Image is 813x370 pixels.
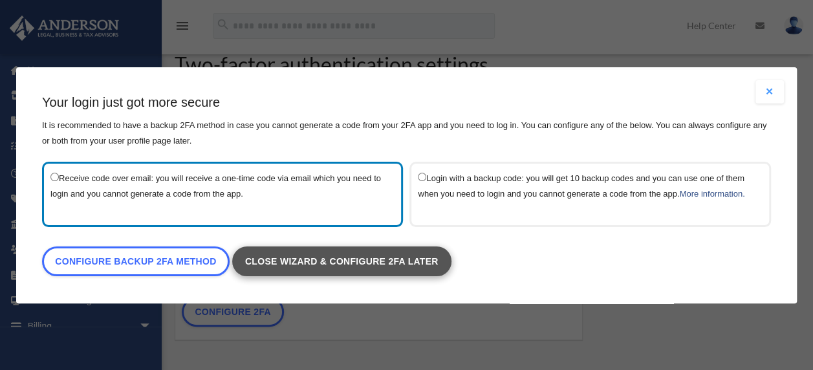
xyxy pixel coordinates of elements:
input: Login with a backup code: you will get 10 backup codes and you can use one of them when you need ... [418,173,427,181]
p: It is recommended to have a backup 2FA method in case you cannot generate a code from your 2FA ap... [42,118,771,149]
a: More information. [680,189,745,199]
label: Receive code over email: you will receive a one-time code via email which you need to login and y... [50,170,382,219]
a: Configure backup 2FA method [42,246,230,276]
h3: Your login just got more secure [42,93,771,111]
button: Close modal [755,80,784,103]
label: Login with a backup code: you will get 10 backup codes and you can use one of them when you need ... [418,170,750,219]
a: Close wizard & configure 2FA later [232,246,451,276]
input: Receive code over email: you will receive a one-time code via email which you need to login and y... [50,173,59,181]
